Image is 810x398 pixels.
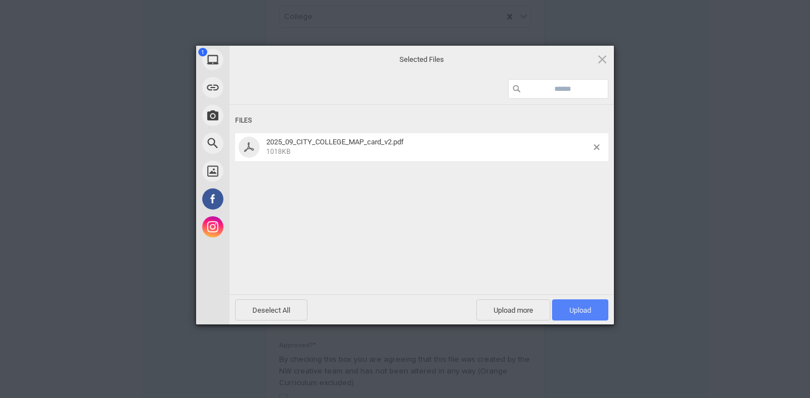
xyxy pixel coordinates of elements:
div: Take Photo [196,101,330,129]
span: Selected Files [310,55,533,65]
div: Link (URL) [196,74,330,101]
div: Instagram [196,213,330,241]
span: Click here or hit ESC to close picker [596,53,608,65]
div: My Device [196,46,330,74]
span: 2025_09_CITY_COLLEGE_MAP_card_v2.pdf [263,138,594,156]
span: 2025_09_CITY_COLLEGE_MAP_card_v2.pdf [266,138,404,146]
div: Web Search [196,129,330,157]
span: Upload [552,299,608,321]
span: Deselect All [235,299,308,321]
div: Files [235,110,608,131]
span: 1 [198,48,207,56]
div: Facebook [196,185,330,213]
span: 1018KB [266,148,290,156]
div: Unsplash [196,157,330,185]
span: Upload [569,306,591,314]
span: Upload more [476,299,550,321]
